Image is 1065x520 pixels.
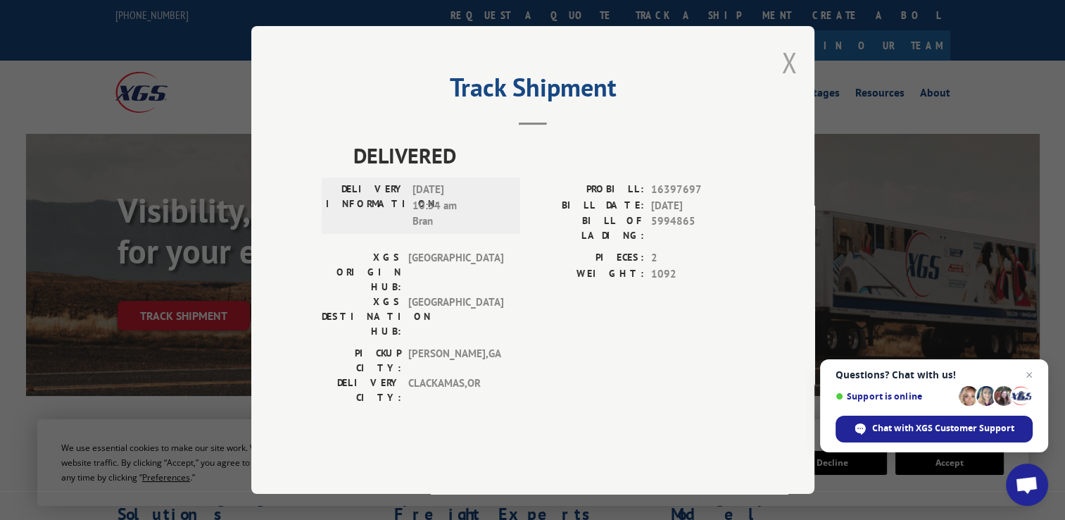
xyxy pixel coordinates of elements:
label: BILL OF LADING: [533,213,644,243]
span: Support is online [836,391,954,402]
label: DELIVERY INFORMATION: [326,182,405,230]
span: CLACKAMAS , OR [408,376,503,405]
span: [DATE] [651,197,744,213]
span: [GEOGRAPHIC_DATA] [408,250,503,295]
label: DELIVERY CITY: [322,376,401,405]
span: [DATE] 10:54 am Bran [412,182,508,230]
span: [PERSON_NAME] , GA [408,346,503,376]
span: [GEOGRAPHIC_DATA] [408,295,503,339]
span: Questions? Chat with us! [836,369,1033,380]
button: Close modal [781,44,797,81]
label: XGS DESTINATION HUB: [322,295,401,339]
label: PIECES: [533,250,644,266]
span: 5994865 [651,213,744,243]
span: Chat with XGS Customer Support [872,422,1014,435]
label: PICKUP CITY: [322,346,401,376]
span: 1092 [651,266,744,282]
label: XGS ORIGIN HUB: [322,250,401,295]
label: WEIGHT: [533,266,644,282]
span: DELIVERED [353,140,744,171]
span: Close chat [1021,366,1038,383]
span: 16397697 [651,182,744,198]
span: 2 [651,250,744,266]
label: PROBILL: [533,182,644,198]
div: Chat with XGS Customer Support [836,416,1033,442]
div: Open chat [1006,464,1048,506]
label: BILL DATE: [533,197,644,213]
h2: Track Shipment [322,78,744,104]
